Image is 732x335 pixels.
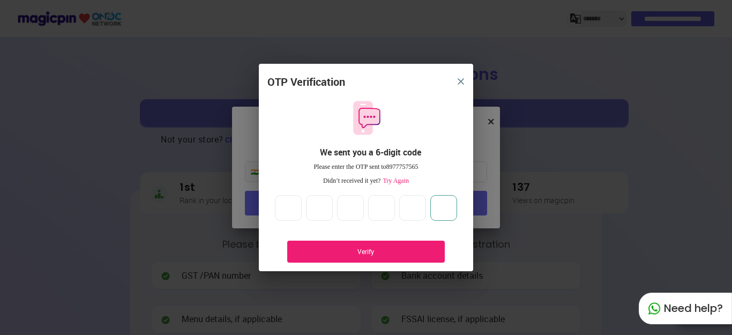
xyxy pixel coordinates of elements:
[451,72,470,91] button: close
[267,176,465,185] div: Didn’t received it yet?
[276,146,465,159] div: We sent you a 6-digit code
[648,302,661,315] img: whatapp_green.7240e66a.svg
[303,247,429,256] div: Verify
[348,100,384,136] img: otpMessageIcon.11fa9bf9.svg
[380,177,409,184] span: Try Again
[458,78,464,85] img: 8zTxi7IzMsfkYqyYgBgfvSHvmzQA9juT1O3mhMgBDT8p5s20zMZ2JbefE1IEBlkXHwa7wAFxGwdILBLhkAAAAASUVORK5CYII=
[639,293,732,324] div: Need help?
[267,75,345,90] div: OTP Verification
[267,162,465,172] div: Please enter the OTP sent to 8977757565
